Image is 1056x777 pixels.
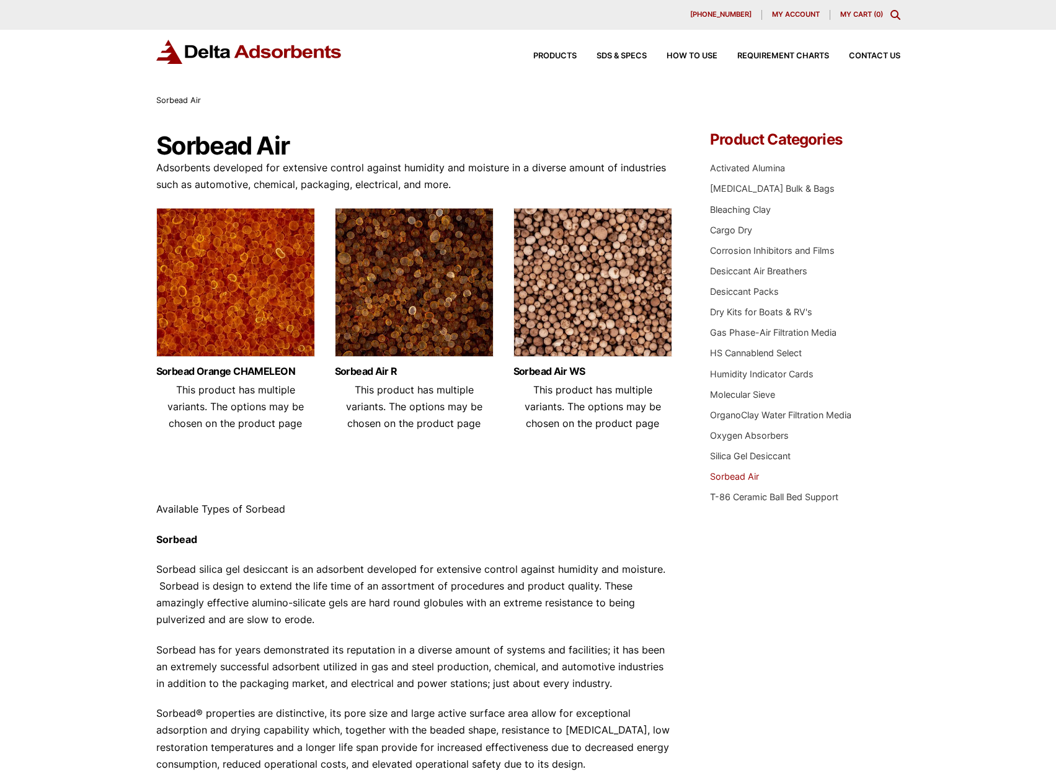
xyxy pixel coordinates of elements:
[690,11,752,18] span: [PHONE_NUMBER]
[513,52,577,60] a: Products
[710,204,771,215] a: Bleaching Clay
[156,561,673,629] p: Sorbead silica gel desiccant is an adsorbent developed for extensive control against humidity and...
[156,366,315,377] a: Sorbead Orange CHAMELEON
[737,52,829,60] span: Requirement Charts
[772,11,820,18] span: My account
[597,52,647,60] span: SDS & SPECS
[667,52,717,60] span: How to Use
[156,132,673,159] h1: Sorbead Air
[577,52,647,60] a: SDS & SPECS
[346,384,482,429] span: This product has multiple variants. The options may be chosen on the product page
[156,533,197,546] strong: Sorbead
[156,40,342,64] img: Delta Adsorbents
[525,384,661,429] span: This product has multiple variants. The options may be chosen on the product page
[167,384,304,429] span: This product has multiple variants. The options may be chosen on the product page
[533,52,577,60] span: Products
[156,159,673,193] p: Adsorbents developed for extensive control against humidity and moisture in a diverse amount of i...
[710,492,838,502] a: T-86 Ceramic Ball Bed Support
[156,96,201,105] span: Sorbead Air
[710,451,791,461] a: Silica Gel Desiccant
[710,430,789,441] a: Oxygen Absorbers
[710,286,779,297] a: Desiccant Packs
[710,389,775,400] a: Molecular Sieve
[876,10,881,19] span: 0
[156,642,673,693] p: Sorbead has for years demonstrated its reputation in a diverse amount of systems and facilities; ...
[710,327,836,338] a: Gas Phase-Air Filtration Media
[710,348,802,358] a: HS Cannablend Select
[840,10,883,19] a: My Cart (0)
[156,705,673,773] p: Sorbead® properties are distinctive, its pore size and large active surface area allow for except...
[156,501,673,518] p: Available Types of Sorbead
[710,410,851,420] a: OrganoClay Water Filtration Media
[710,266,807,276] a: Desiccant Air Breathers
[513,366,672,377] a: Sorbead Air WS
[710,471,759,482] a: Sorbead Air
[335,366,494,377] a: Sorbead Air R
[890,10,900,20] div: Toggle Modal Content
[762,10,830,20] a: My account
[717,52,829,60] a: Requirement Charts
[710,225,752,235] a: Cargo Dry
[710,163,785,173] a: Activated Alumina
[849,52,900,60] span: Contact Us
[710,369,814,379] a: Humidity Indicator Cards
[647,52,717,60] a: How to Use
[710,183,835,194] a: [MEDICAL_DATA] Bulk & Bags
[710,307,812,317] a: Dry Kits for Boats & RV's
[829,52,900,60] a: Contact Us
[680,10,762,20] a: [PHONE_NUMBER]
[710,245,835,256] a: Corrosion Inhibitors and Films
[710,132,900,147] h4: Product Categories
